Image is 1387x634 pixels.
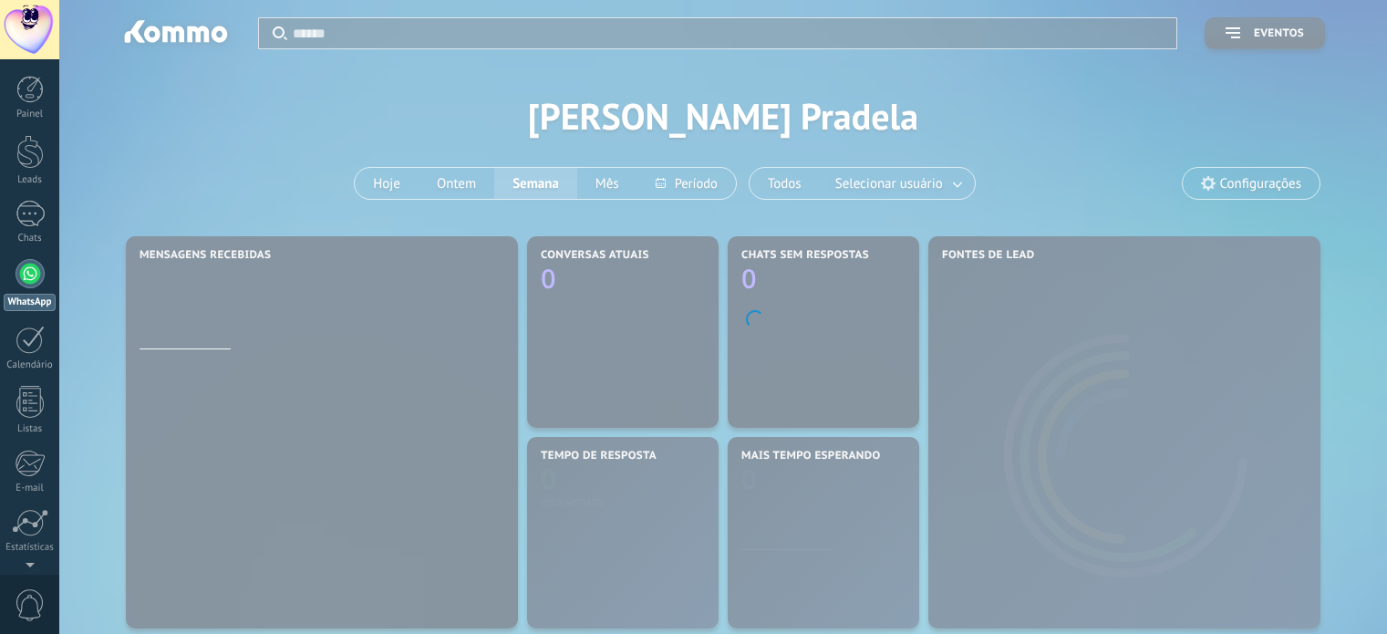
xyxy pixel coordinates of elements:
[4,109,57,120] div: Painel
[4,483,57,494] div: E-mail
[4,359,57,371] div: Calendário
[4,542,57,554] div: Estatísticas
[4,174,57,186] div: Leads
[4,294,56,311] div: WhatsApp
[4,423,57,435] div: Listas
[4,233,57,244] div: Chats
